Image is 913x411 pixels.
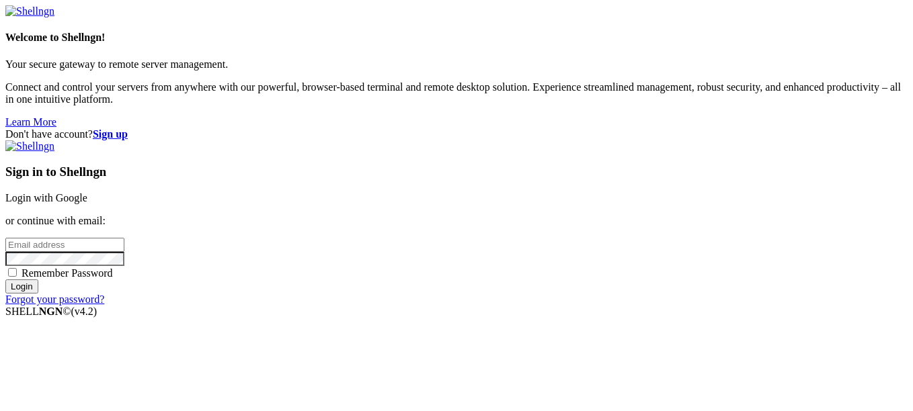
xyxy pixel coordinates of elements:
[5,215,908,227] p: or continue with email:
[5,81,908,105] p: Connect and control your servers from anywhere with our powerful, browser-based terminal and remo...
[5,293,104,305] a: Forgot your password?
[93,128,128,140] a: Sign up
[5,279,38,293] input: Login
[8,268,17,277] input: Remember Password
[5,5,54,17] img: Shellngn
[5,128,908,140] div: Don't have account?
[5,306,97,317] span: SHELL ©
[5,192,87,203] a: Login with Google
[22,267,113,279] span: Remember Password
[5,32,908,44] h4: Welcome to Shellngn!
[5,238,124,252] input: Email address
[71,306,97,317] span: 4.2.0
[5,58,908,71] p: Your secure gateway to remote server management.
[39,306,63,317] b: NGN
[5,165,908,179] h3: Sign in to Shellngn
[5,116,56,128] a: Learn More
[5,140,54,152] img: Shellngn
